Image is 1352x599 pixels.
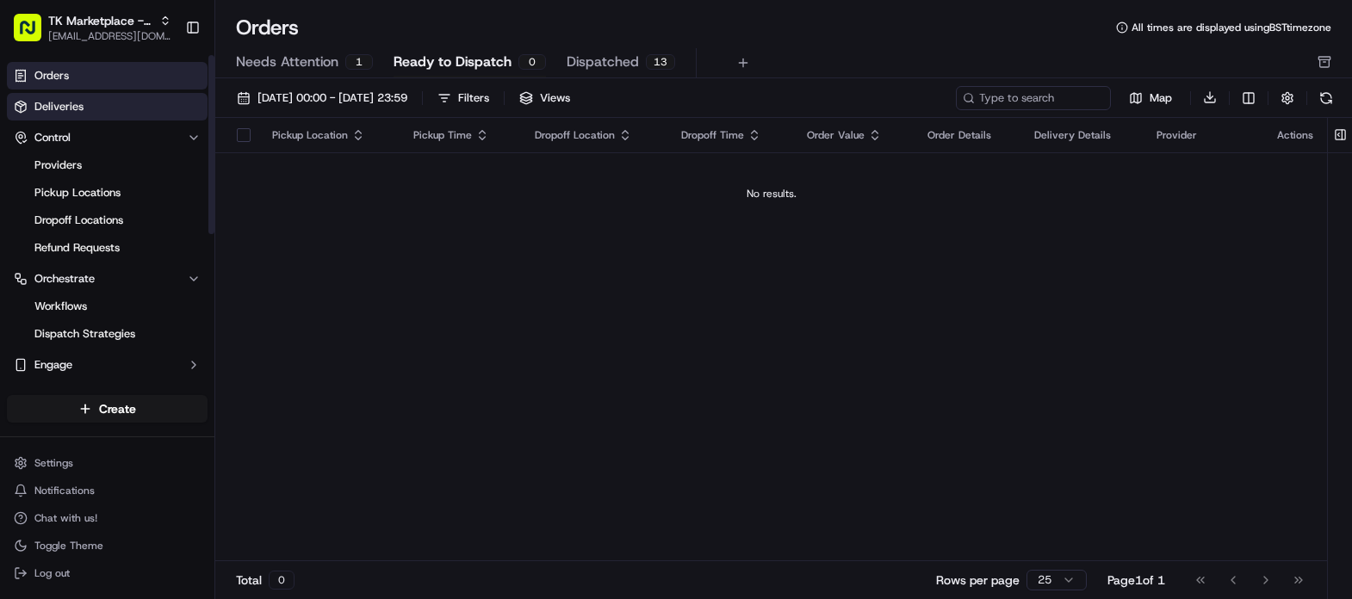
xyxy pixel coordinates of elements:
[535,128,654,142] div: Dropoff Location
[394,52,512,72] span: Ready to Dispatch
[1132,21,1331,34] span: All times are displayed using BST timezone
[28,208,187,232] a: Dropoff Locations
[34,185,121,201] span: Pickup Locations
[236,14,299,41] h1: Orders
[956,86,1111,110] input: Type to search
[681,128,780,142] div: Dropoff Time
[293,170,313,190] button: Start new chat
[236,52,338,72] span: Needs Attention
[34,99,84,114] span: Deliveries
[34,68,69,83] span: Orders
[34,511,97,525] span: Chat with us!
[17,164,48,195] img: 1736555255976-a54dd68f-1ca7-489b-9aae-adbdc363a1c4
[34,240,120,256] span: Refund Requests
[10,243,139,274] a: 📗Knowledge Base
[45,111,310,129] input: Got a question? Start typing here...
[7,561,208,585] button: Log out
[1034,128,1129,142] div: Delivery Details
[17,251,31,265] div: 📗
[7,479,208,503] button: Notifications
[518,54,546,70] div: 0
[34,357,72,373] span: Engage
[34,130,71,145] span: Control
[48,29,171,43] button: [EMAIL_ADDRESS][DOMAIN_NAME]
[34,484,95,497] span: Notifications
[540,90,570,106] span: Views
[163,250,276,267] span: API Documentation
[236,571,295,590] div: Total
[146,251,159,265] div: 💻
[269,571,295,590] div: 0
[1277,128,1313,142] div: Actions
[34,250,132,267] span: Knowledge Base
[34,157,82,173] span: Providers
[17,17,52,52] img: Nash
[1157,128,1250,142] div: Provider
[34,213,123,228] span: Dropoff Locations
[34,326,135,342] span: Dispatch Strategies
[7,62,208,90] a: Orders
[7,265,208,293] button: Orchestrate
[222,187,1320,201] div: No results.
[1150,90,1172,106] span: Map
[99,400,136,417] span: Create
[512,86,578,110] button: Views
[345,54,373,70] div: 1
[34,271,95,287] span: Orchestrate
[7,7,178,48] button: TK Marketplace - TKD[EMAIL_ADDRESS][DOMAIN_NAME]
[7,395,208,423] button: Create
[7,534,208,558] button: Toggle Theme
[413,128,507,142] div: Pickup Time
[48,12,152,29] button: TK Marketplace - TKD
[1107,571,1165,589] div: Page 1 of 1
[121,291,208,305] a: Powered byPylon
[34,539,103,553] span: Toggle Theme
[7,93,208,120] a: Deliveries
[7,351,208,379] button: Engage
[171,292,208,305] span: Pylon
[34,456,73,470] span: Settings
[28,153,187,177] a: Providers
[28,181,187,205] a: Pickup Locations
[646,54,675,70] div: 13
[28,236,187,260] a: Refund Requests
[257,90,407,106] span: [DATE] 00:00 - [DATE] 23:59
[1314,86,1338,110] button: Refresh
[430,86,497,110] button: Filters
[1118,88,1183,108] button: Map
[936,571,1020,589] p: Rows per page
[59,164,282,182] div: Start new chat
[34,566,70,580] span: Log out
[7,451,208,475] button: Settings
[59,182,218,195] div: We're available if you need us!
[807,128,900,142] div: Order Value
[272,128,386,142] div: Pickup Location
[28,322,187,346] a: Dispatch Strategies
[7,124,208,151] button: Control
[28,294,187,318] a: Workflows
[7,506,208,530] button: Chat with us!
[927,128,1007,142] div: Order Details
[17,69,313,96] p: Welcome 👋
[458,90,489,106] div: Filters
[34,299,87,314] span: Workflows
[139,243,283,274] a: 💻API Documentation
[567,52,639,72] span: Dispatched
[229,86,415,110] button: [DATE] 00:00 - [DATE] 23:59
